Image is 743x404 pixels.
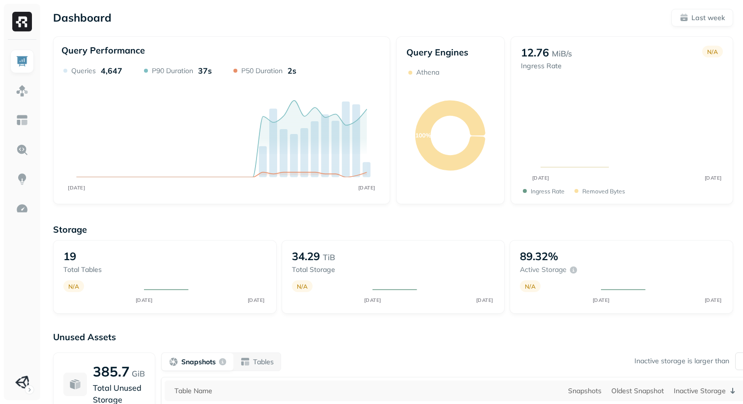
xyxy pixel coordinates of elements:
p: 89.32% [520,249,558,263]
p: N/A [297,283,308,290]
button: Last week [671,9,733,27]
tspan: [DATE] [592,297,609,303]
p: N/A [68,283,79,290]
p: N/A [525,283,536,290]
img: Ryft [12,12,32,31]
p: 2s [287,66,296,76]
tspan: [DATE] [136,297,153,303]
tspan: [DATE] [358,185,375,191]
p: Tables [253,357,274,367]
p: Snapshots [181,357,216,367]
img: Unity [15,376,29,389]
img: Dashboard [16,55,29,68]
p: Removed bytes [582,188,625,195]
p: Ingress Rate [531,188,565,195]
text: 100% [415,132,431,139]
tspan: [DATE] [68,185,85,191]
p: 34.29 [292,249,320,263]
p: MiB/s [552,48,572,59]
p: GiB [132,368,145,379]
tspan: [DATE] [248,297,265,303]
tspan: [DATE] [532,175,549,181]
tspan: [DATE] [704,175,721,181]
p: Active storage [520,265,567,274]
tspan: [DATE] [364,297,381,303]
p: Query Performance [61,45,145,56]
p: Queries [71,66,96,76]
p: Ingress Rate [521,61,572,71]
div: Table Name [174,386,558,396]
p: Athena [416,68,439,77]
p: 19 [63,249,76,263]
p: 37s [198,66,212,76]
p: 4,647 [101,66,122,76]
img: Query Explorer [16,143,29,156]
img: Optimization [16,202,29,215]
p: 12.76 [521,46,549,59]
div: Oldest Snapshot [611,386,664,396]
tspan: [DATE] [704,297,721,303]
img: Assets [16,84,29,97]
p: Total storage [292,265,363,274]
p: Query Engines [406,47,494,58]
p: Storage [53,224,733,235]
p: Dashboard [53,11,112,25]
p: Last week [691,13,725,23]
p: 385.7 [93,363,130,380]
p: Total tables [63,265,134,274]
p: Unused Assets [53,331,733,343]
p: N/A [707,48,718,55]
p: P90 Duration [152,66,193,76]
p: P50 Duration [241,66,283,76]
p: Inactive storage is larger than [634,356,729,366]
div: Snapshots [568,386,601,396]
img: Asset Explorer [16,114,29,127]
p: Inactive Storage [674,386,726,396]
img: Insights [16,173,29,186]
p: TiB [323,251,335,263]
tspan: [DATE] [476,297,493,303]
